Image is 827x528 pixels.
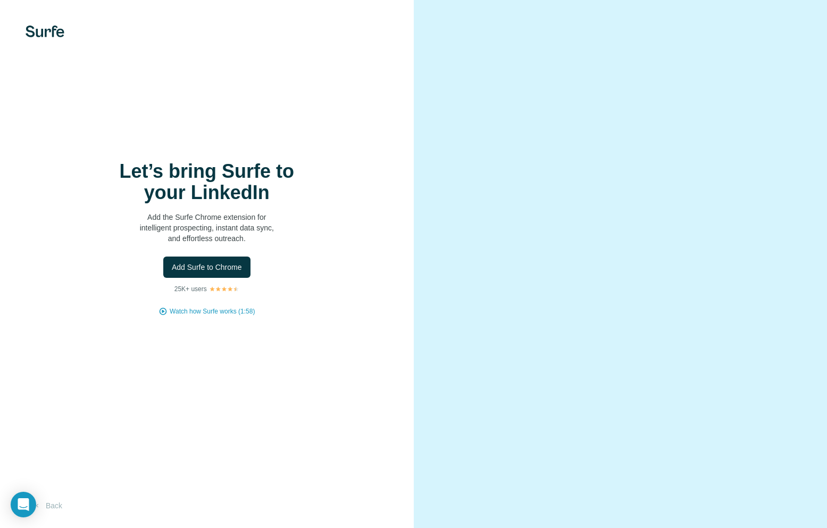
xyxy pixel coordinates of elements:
[172,262,242,273] span: Add Surfe to Chrome
[174,284,207,294] p: 25K+ users
[101,161,313,203] h1: Let’s bring Surfe to your LinkedIn
[170,307,255,316] button: Watch how Surfe works (1:58)
[11,492,36,517] div: Open Intercom Messenger
[26,26,64,37] img: Surfe's logo
[209,286,239,292] img: Rating Stars
[163,257,250,278] button: Add Surfe to Chrome
[101,212,313,244] p: Add the Surfe Chrome extension for intelligent prospecting, instant data sync, and effortless out...
[26,496,70,515] button: Back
